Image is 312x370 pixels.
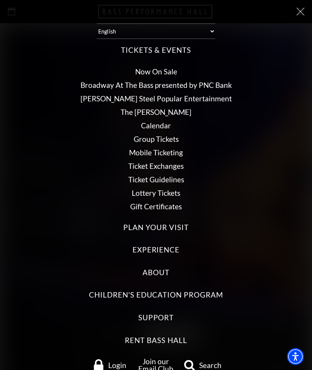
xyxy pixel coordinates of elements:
[121,108,191,116] a: The [PERSON_NAME]
[134,135,179,143] a: Group Tickets
[81,94,232,103] a: [PERSON_NAME] Steel Popular Entertainment
[132,188,180,197] a: Lottery Tickets
[135,67,177,76] a: Now On Sale
[108,362,126,369] span: Login
[121,45,191,55] label: Tickets & Events
[199,362,221,369] span: Search
[97,24,215,39] select: Select:
[287,348,304,365] div: Accessibility Menu
[89,290,223,300] label: Children's Education Program
[81,81,232,89] a: Broadway At The Bass presented by PNC Bank
[141,121,171,130] a: Calendar
[128,175,184,184] a: Ticket Guidelines
[143,267,169,278] label: About
[128,161,184,170] a: Ticket Exchanges
[123,222,188,233] label: Plan Your Visit
[138,313,174,323] label: Support
[129,148,183,157] a: Mobile Ticketing
[125,335,187,346] label: Rent Bass Hall
[133,245,180,255] label: Experience
[130,202,182,211] a: Gift Certificates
